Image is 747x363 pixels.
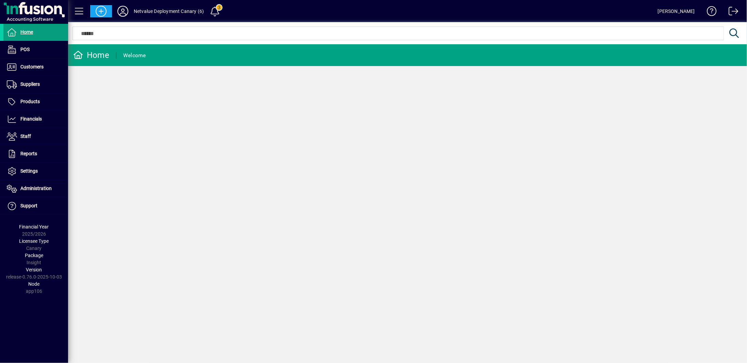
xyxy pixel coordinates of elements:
span: Administration [20,186,52,191]
a: Financials [3,111,68,128]
span: Version [26,267,42,272]
a: Logout [724,1,738,23]
span: Support [20,203,37,208]
div: [PERSON_NAME] [658,6,695,17]
div: Netvalue Deployment Canary (6) [134,6,204,17]
span: Settings [20,168,38,174]
span: Reports [20,151,37,156]
span: Customers [20,64,44,69]
span: Products [20,99,40,104]
a: Reports [3,145,68,162]
a: Administration [3,180,68,197]
span: Financials [20,116,42,122]
span: Staff [20,133,31,139]
span: Licensee Type [19,238,49,244]
button: Profile [112,5,134,17]
span: POS [20,47,30,52]
span: Financial Year [19,224,49,230]
a: Knowledge Base [702,1,717,23]
a: Staff [3,128,68,145]
span: Node [29,281,40,287]
a: Suppliers [3,76,68,93]
a: POS [3,41,68,58]
button: Add [90,5,112,17]
a: Products [3,93,68,110]
div: Home [73,50,109,61]
span: Home [20,29,33,35]
a: Settings [3,163,68,180]
span: Suppliers [20,81,40,87]
span: Package [25,253,43,258]
a: Customers [3,59,68,76]
a: Support [3,198,68,215]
